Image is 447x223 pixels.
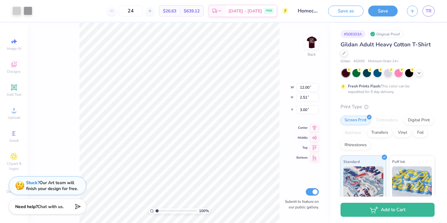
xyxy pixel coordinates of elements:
span: Designs [7,69,21,74]
span: Image AI [7,46,21,51]
span: Greek [9,138,19,143]
button: Save [368,6,398,16]
span: Minimum Order: 24 + [368,59,399,64]
img: Standard [343,166,383,197]
img: Puff Ink [392,166,432,197]
div: # 508303A [341,30,365,38]
div: Rhinestones [341,141,371,150]
button: Save as [328,6,363,16]
div: Transfers [367,128,392,137]
span: Standard [343,158,360,165]
span: Add Text [7,92,21,97]
button: Add to Cart [341,203,435,217]
span: Bottom [296,156,308,160]
span: Center [296,126,308,130]
strong: Fresh Prints Flash: [348,84,381,89]
span: # G500 [354,59,365,64]
div: Embroidery [372,116,402,125]
div: Foil [413,128,428,137]
span: [DATE] - [DATE] [228,8,262,14]
div: Digital Print [404,116,434,125]
span: Gildan [341,59,350,64]
span: Upload [8,115,20,120]
img: Back [305,36,318,49]
span: Puff Ink [392,158,405,165]
span: $26.63 [163,8,176,14]
div: Our Art team will finish your design for free. [26,180,78,192]
div: This color can be expedited for 5 day delivery. [348,83,424,95]
strong: Need help? [15,204,38,210]
span: FREE [266,9,272,13]
span: Middle [296,136,308,140]
input: Untitled Design [293,5,323,17]
input: – – [119,5,143,16]
div: Vinyl [394,128,411,137]
div: Original Proof [368,30,403,38]
label: Submit to feature on our public gallery. [282,199,319,210]
span: Clipart & logos [3,161,25,171]
span: $639.12 [184,8,200,14]
div: Print Type [341,103,435,110]
span: Chat with us. [38,204,64,210]
span: TR [426,7,431,15]
span: 100 % [199,208,209,214]
span: Decorate [7,189,21,194]
div: Screen Print [341,116,371,125]
span: Gildan Adult Heavy Cotton T-Shirt [341,41,431,48]
span: Top [296,146,308,150]
div: Back [308,52,316,57]
strong: Stuck? [26,180,39,186]
div: Applique [341,128,365,137]
a: TR [422,6,435,16]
